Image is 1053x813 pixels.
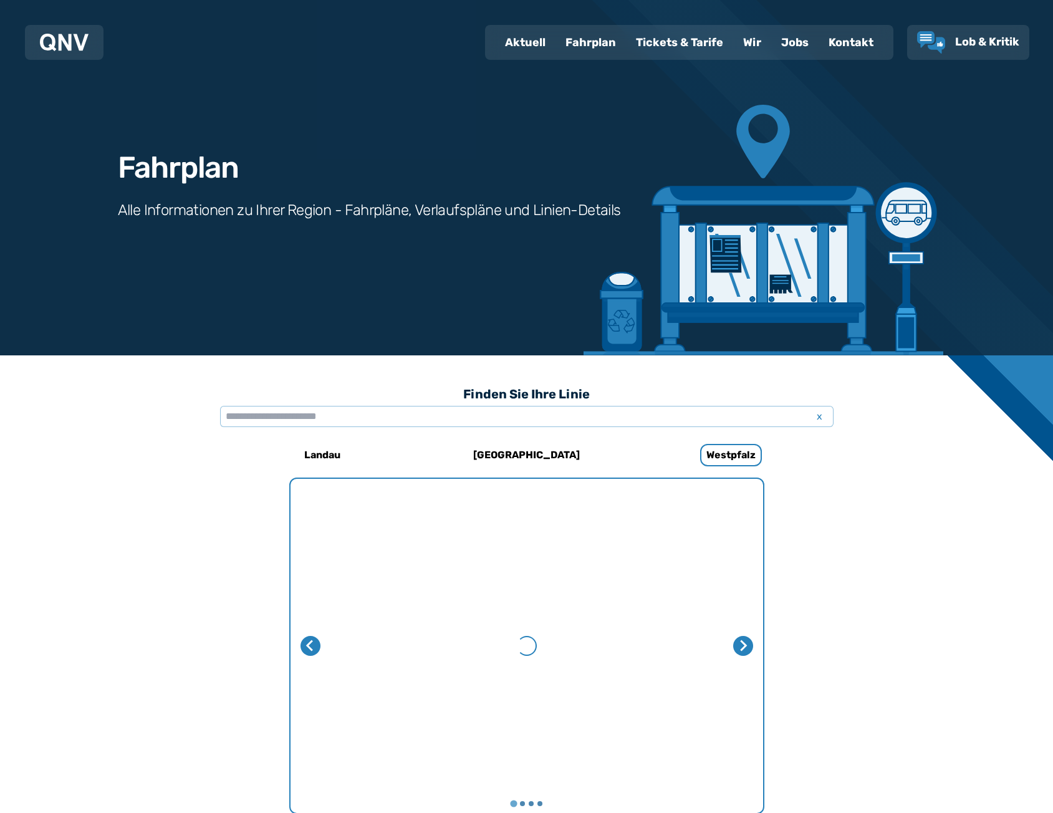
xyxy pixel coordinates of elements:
h3: Finden Sie Ihre Linie [220,380,834,408]
a: QNV Logo [40,30,89,55]
h3: Alle Informationen zu Ihrer Region - Fahrpläne, Verlaufspläne und Linien-Details [118,200,621,220]
button: Letzte Seite [301,636,320,656]
a: Landau [239,440,405,470]
h6: [GEOGRAPHIC_DATA] [468,445,585,465]
a: Aktuell [495,26,555,59]
a: Jobs [771,26,819,59]
a: Kontakt [819,26,883,59]
button: Gehe zu Seite 2 [520,801,525,806]
a: Tickets & Tarife [626,26,733,59]
div: My Favorite Images [291,479,763,813]
li: 1 von 4 [291,479,763,813]
a: Westpfalz [648,440,814,470]
a: Lob & Kritik [917,31,1019,54]
a: [GEOGRAPHIC_DATA] [444,440,610,470]
h6: Westpfalz [700,444,762,466]
img: QNV Logo [40,34,89,51]
span: Lob & Kritik [955,35,1019,49]
h1: Fahrplan [118,153,239,183]
a: Fahrplan [555,26,626,59]
button: Gehe zu Seite 1 [510,801,517,807]
span: x [811,409,829,424]
button: Gehe zu Seite 4 [537,801,542,806]
a: Wir [733,26,771,59]
ul: Wählen Sie eine Seite zum Anzeigen [291,799,763,808]
button: Nächste Seite [733,636,753,656]
h6: Landau [299,445,345,465]
button: Gehe zu Seite 3 [529,801,534,806]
